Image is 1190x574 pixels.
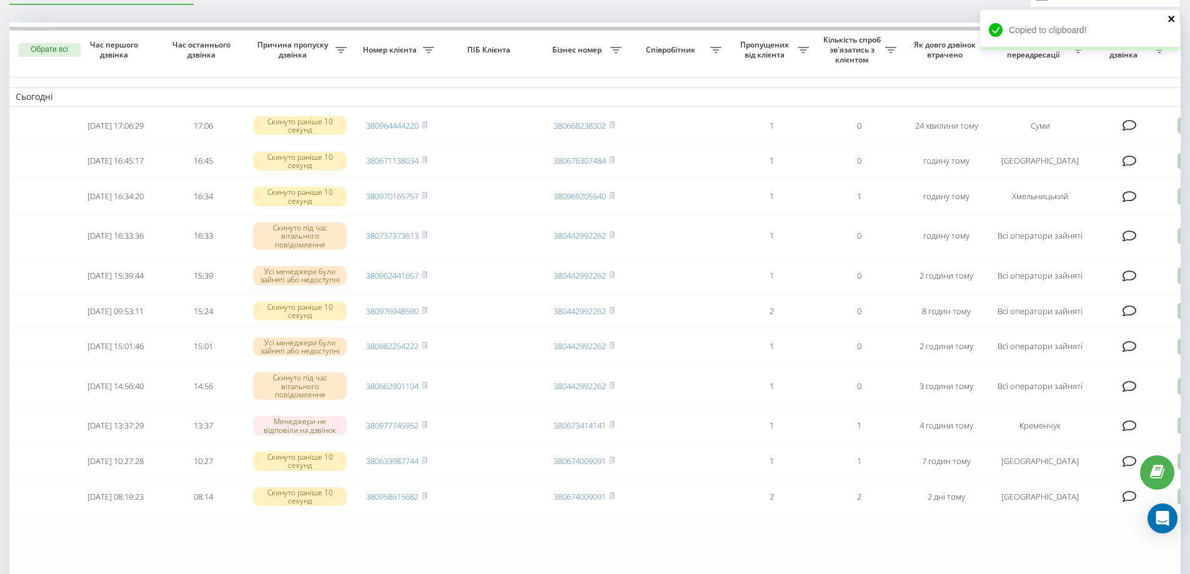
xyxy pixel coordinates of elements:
a: 380676307484 [553,155,606,166]
button: close [1168,14,1176,26]
td: 0 [815,259,903,292]
a: 380673414141 [553,420,606,431]
td: 1 [728,109,815,142]
td: 0 [815,109,903,142]
a: 380969205540 [553,191,606,202]
span: Пропущених від клієнта [734,40,798,59]
td: Кременчук [990,409,1090,442]
td: 15:01 [159,330,247,363]
div: Усі менеджери були зайняті або недоступні [253,337,347,356]
a: 380442992262 [553,305,606,317]
a: 380982254222 [366,340,419,352]
span: Кількість спроб зв'язатись з клієнтом [821,35,885,64]
td: [DATE] 15:01:46 [72,330,159,363]
td: 2 [728,295,815,328]
td: 15:24 [159,295,247,328]
td: 13:37 [159,409,247,442]
a: 380442992262 [553,270,606,281]
td: Всі оператори зайняті [990,330,1090,363]
td: 16:33 [159,215,247,257]
td: 17:06 [159,109,247,142]
td: 16:34 [159,180,247,213]
td: [DATE] 13:37:29 [72,409,159,442]
td: годину тому [903,215,990,257]
td: 0 [815,215,903,257]
span: Причина пропуску дзвінка [253,40,335,59]
td: [DATE] 14:56:40 [72,365,159,407]
td: 16:45 [159,144,247,177]
span: Номер клієнта [359,45,423,55]
a: 380962441657 [366,270,419,281]
a: 380674009091 [553,455,606,467]
td: 1 [815,409,903,442]
div: Менеджери не відповіли на дзвінок [253,416,347,435]
td: [DATE] 10:27:28 [72,445,159,478]
td: 7 годин тому [903,445,990,478]
td: 0 [815,144,903,177]
a: 380442992262 [553,340,606,352]
td: 1 [728,409,815,442]
a: 380668238302 [553,120,606,131]
td: 2 [815,480,903,513]
td: [DATE] 08:19:23 [72,480,159,513]
span: Час останнього дзвінка [169,40,237,59]
span: ПІБ Клієнта [451,45,530,55]
td: 10:27 [159,445,247,478]
div: Скинуто раніше 10 секунд [253,152,347,171]
a: 380964444220 [366,120,419,131]
td: 08:14 [159,480,247,513]
td: 0 [815,330,903,363]
td: 1 [728,144,815,177]
td: 2 години тому [903,259,990,292]
td: годину тому [903,144,990,177]
td: [DATE] 09:53:11 [72,295,159,328]
div: Скинуто під час вітального повідомлення [253,222,347,250]
td: [GEOGRAPHIC_DATA] [990,445,1090,478]
a: 380674009091 [553,491,606,502]
td: Всі оператори зайняті [990,215,1090,257]
td: 1 [728,330,815,363]
a: 380671138034 [366,155,419,166]
a: 380737373613 [366,230,419,241]
td: [GEOGRAPHIC_DATA] [990,480,1090,513]
td: 1 [728,445,815,478]
td: 1 [728,180,815,213]
td: [DATE] 16:34:20 [72,180,159,213]
span: Бізнес номер [547,45,610,55]
span: Як довго дзвінок втрачено [913,40,980,59]
a: 380977745952 [366,420,419,431]
td: [DATE] 16:33:36 [72,215,159,257]
td: 0 [815,365,903,407]
span: Час першого дзвінка [82,40,149,59]
a: 380662901104 [366,380,419,392]
td: [DATE] 15:39:44 [72,259,159,292]
div: Усі менеджери були зайняті або недоступні [253,266,347,285]
a: 380442992262 [553,380,606,392]
td: 15:39 [159,259,247,292]
td: Всі оператори зайняті [990,365,1090,407]
a: 380633987744 [366,455,419,467]
td: 8 годин тому [903,295,990,328]
td: 1 [815,445,903,478]
a: 380970165757 [366,191,419,202]
td: 2 години тому [903,330,990,363]
td: Всі оператори зайняті [990,259,1090,292]
td: 14:56 [159,365,247,407]
td: [GEOGRAPHIC_DATA] [990,144,1090,177]
td: 0 [815,295,903,328]
div: Скинуто раніше 10 секунд [253,302,347,320]
span: Назва схеми переадресації [996,40,1073,59]
td: 4 години тому [903,409,990,442]
div: Copied to clipboard! [980,10,1180,50]
td: 1 [728,259,815,292]
td: 2 дні тому [903,480,990,513]
td: Всі оператори зайняті [990,295,1090,328]
td: 3 години тому [903,365,990,407]
div: Скинуто раніше 10 секунд [253,187,347,205]
span: Співробітник [634,45,710,55]
td: 2 [728,480,815,513]
a: 380976948590 [366,305,419,317]
td: 1 [728,365,815,407]
div: Скинуто раніше 10 секунд [253,487,347,506]
div: Скинуто під час вітального повідомлення [253,372,347,400]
